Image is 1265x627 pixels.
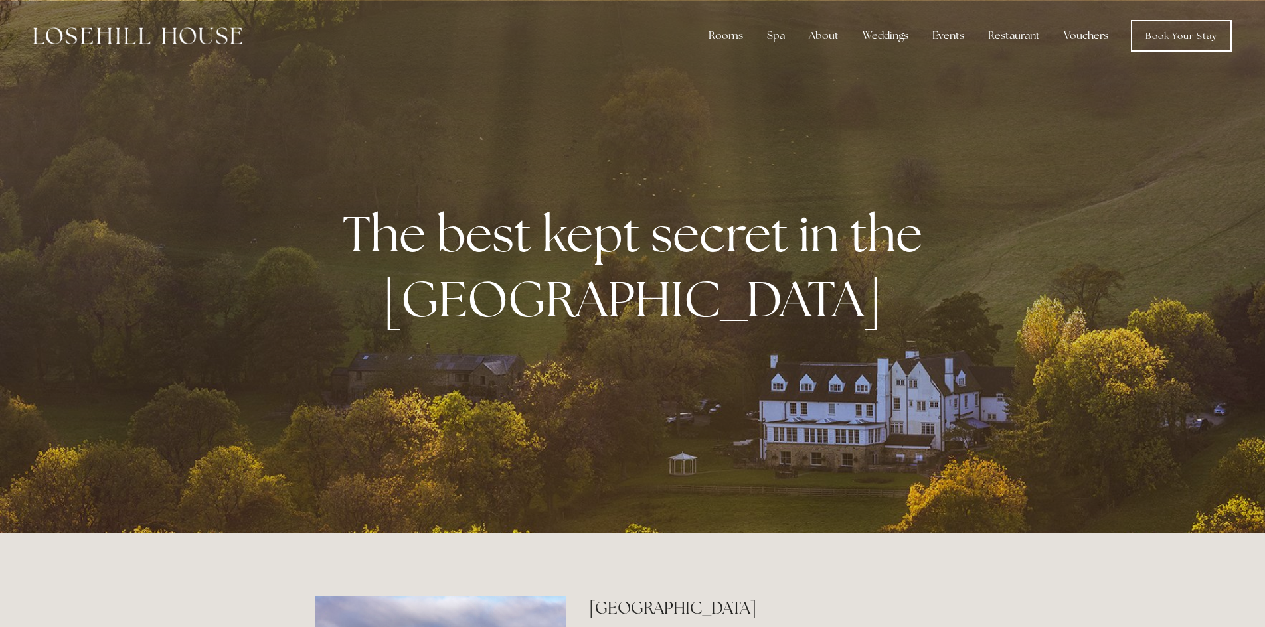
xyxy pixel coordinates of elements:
[589,596,950,620] h2: [GEOGRAPHIC_DATA]
[1131,20,1232,52] a: Book Your Stay
[343,201,933,331] strong: The best kept secret in the [GEOGRAPHIC_DATA]
[756,23,796,49] div: Spa
[922,23,975,49] div: Events
[852,23,919,49] div: Weddings
[798,23,849,49] div: About
[33,27,242,44] img: Losehill House
[698,23,754,49] div: Rooms
[977,23,1051,49] div: Restaurant
[1053,23,1119,49] a: Vouchers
